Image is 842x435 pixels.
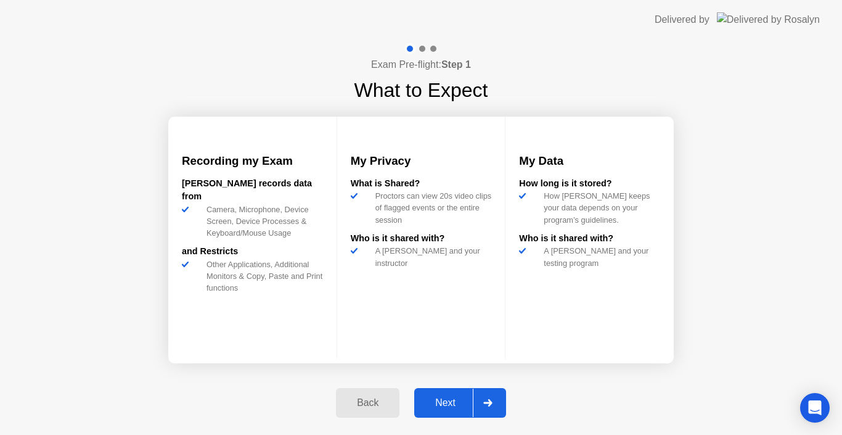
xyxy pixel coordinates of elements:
div: How [PERSON_NAME] keeps your data depends on your program’s guidelines. [539,190,660,226]
h4: Exam Pre-flight: [371,57,471,72]
h3: My Data [519,152,660,170]
div: Open Intercom Messenger [800,393,830,423]
img: Delivered by Rosalyn [717,12,820,27]
div: A [PERSON_NAME] and your instructor [370,245,492,268]
h3: My Privacy [351,152,492,170]
div: and Restricts [182,245,323,259]
button: Next [414,388,506,418]
div: Who is it shared with? [351,232,492,246]
div: Other Applications, Additional Monitors & Copy, Paste and Print functions [202,259,323,294]
div: Next [418,397,473,408]
button: Back [336,388,399,418]
div: A [PERSON_NAME] and your testing program [539,245,660,268]
div: Camera, Microphone, Device Screen, Device Processes & Keyboard/Mouse Usage [202,204,323,239]
h1: What to Expect [354,75,488,105]
div: Who is it shared with? [519,232,660,246]
div: How long is it stored? [519,177,660,191]
div: Proctors can view 20s video clips of flagged events or the entire session [370,190,492,226]
div: Delivered by [655,12,709,27]
div: What is Shared? [351,177,492,191]
b: Step 1 [441,59,471,70]
div: Back [340,397,396,408]
h3: Recording my Exam [182,152,323,170]
div: [PERSON_NAME] records data from [182,177,323,204]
